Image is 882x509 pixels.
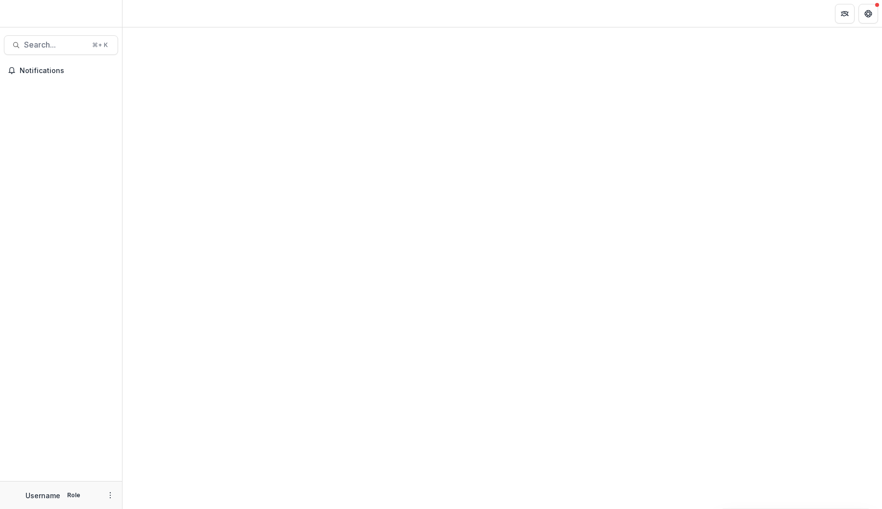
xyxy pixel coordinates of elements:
nav: breadcrumb [126,6,168,21]
button: More [104,489,116,501]
p: Username [25,490,60,501]
button: Get Help [858,4,878,24]
span: Notifications [20,67,114,75]
div: ⌘ + K [90,40,110,51]
span: Search... [24,40,86,50]
button: Search... [4,35,118,55]
p: Role [64,491,83,500]
button: Partners [835,4,855,24]
button: Notifications [4,63,118,78]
